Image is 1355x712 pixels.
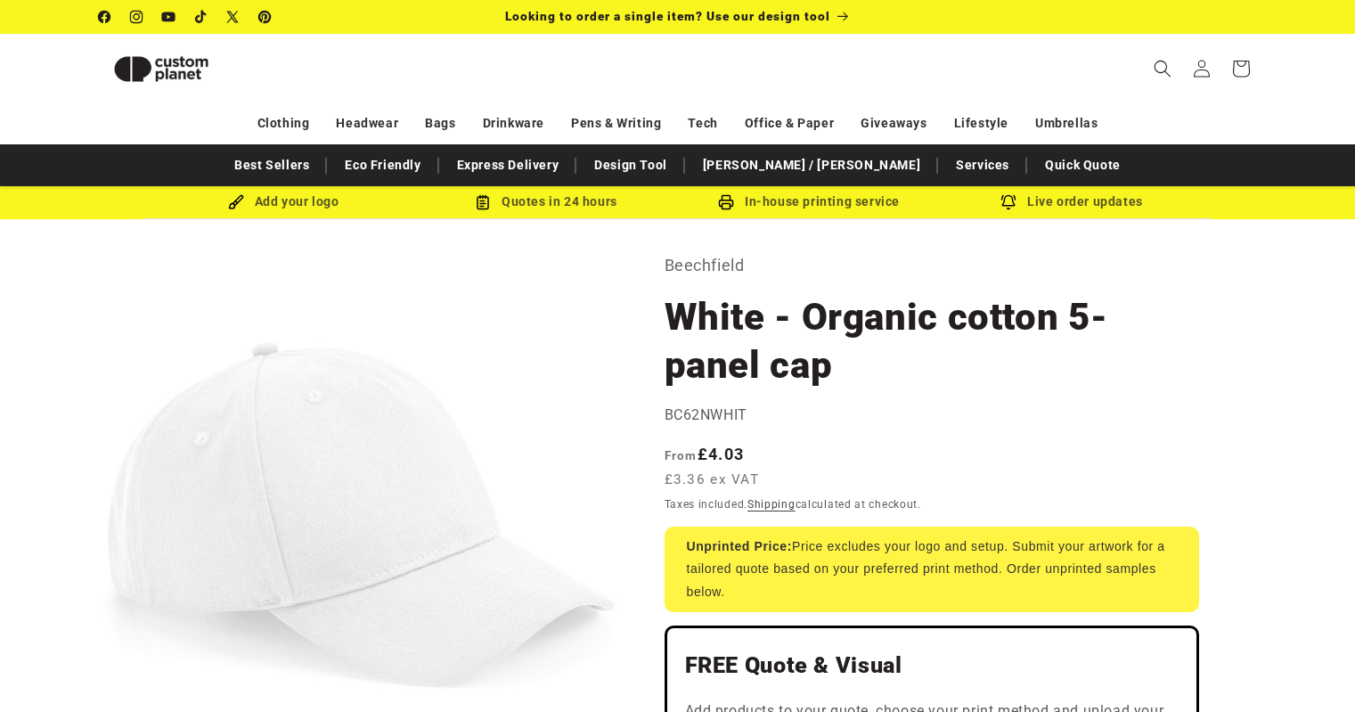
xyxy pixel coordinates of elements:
a: Pens & Writing [571,108,661,139]
a: Custom Planet [92,34,283,103]
img: Custom Planet [99,41,224,97]
span: BC62NWHIT [665,406,747,423]
a: Services [947,150,1018,181]
summary: Search [1143,49,1182,88]
a: [PERSON_NAME] / [PERSON_NAME] [694,150,929,181]
span: Looking to order a single item? Use our design tool [505,9,830,23]
a: Express Delivery [448,150,568,181]
a: Lifestyle [954,108,1008,139]
span: £3.36 ex VAT [665,470,760,490]
div: Price excludes your logo and setup. Submit your artwork for a tailored quote based on your prefer... [665,527,1199,612]
strong: Unprinted Price: [687,539,793,553]
a: Office & Paper [745,108,834,139]
a: Eco Friendly [336,150,429,181]
img: In-house printing [718,194,734,210]
a: Headwear [336,108,398,139]
a: Bags [425,108,455,139]
h1: White - Organic cotton 5-panel cap [665,293,1199,389]
a: Tech [688,108,717,139]
strong: £4.03 [665,445,745,463]
a: Shipping [747,498,796,511]
a: Drinkware [483,108,544,139]
a: Clothing [257,108,310,139]
a: Giveaways [861,108,926,139]
div: Live order updates [941,191,1204,213]
a: Design Tool [585,150,676,181]
div: Quotes in 24 hours [415,191,678,213]
a: Best Sellers [225,150,318,181]
p: Beechfield [665,251,1199,280]
a: Quick Quote [1036,150,1130,181]
img: Brush Icon [228,194,244,210]
div: Add your logo [152,191,415,213]
div: Taxes included. calculated at checkout. [665,495,1199,513]
h2: FREE Quote & Visual [685,651,1179,680]
a: Umbrellas [1035,108,1098,139]
span: From [665,448,698,462]
img: Order updates [1000,194,1016,210]
iframe: Chat Widget [1266,626,1355,712]
img: Order Updates Icon [475,194,491,210]
div: In-house printing service [678,191,941,213]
